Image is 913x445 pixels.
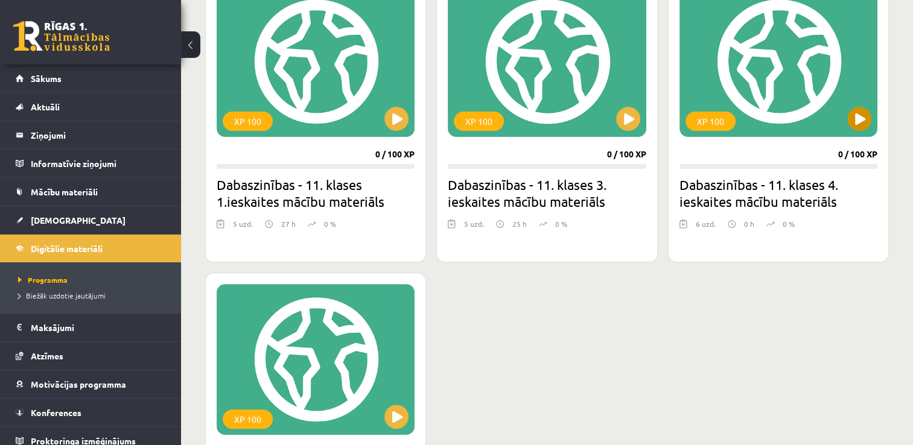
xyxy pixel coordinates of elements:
h2: Dabaszinības - 11. klases 3. ieskaites mācību materiāls [448,176,646,210]
span: Atzīmes [31,350,63,361]
h2: Dabaszinības - 11. klases 4. ieskaites mācību materiāls [679,176,877,210]
a: Sākums [16,65,166,92]
div: 6 uzd. [696,218,716,236]
a: Maksājumi [16,314,166,341]
a: Atzīmes [16,342,166,370]
legend: Ziņojumi [31,121,166,149]
a: Programma [18,274,169,285]
legend: Informatīvie ziņojumi [31,150,166,177]
span: Programma [18,275,68,285]
a: Biežāk uzdotie jautājumi [18,290,169,301]
a: Ziņojumi [16,121,166,149]
div: XP 100 [686,112,736,131]
a: Aktuāli [16,93,166,121]
a: Informatīvie ziņojumi [16,150,166,177]
div: XP 100 [223,112,273,131]
span: Mācību materiāli [31,186,98,197]
a: Mācību materiāli [16,178,166,206]
a: Digitālie materiāli [16,235,166,262]
p: 0 h [744,218,754,229]
div: 5 uzd. [464,218,484,236]
div: 5 uzd. [233,218,253,236]
span: Biežāk uzdotie jautājumi [18,291,106,300]
span: Aktuāli [31,101,60,112]
p: 27 h [281,218,296,229]
p: 25 h [512,218,527,229]
span: Motivācijas programma [31,379,126,390]
span: [DEMOGRAPHIC_DATA] [31,215,126,226]
p: 0 % [324,218,336,229]
span: Sākums [31,73,62,84]
a: Rīgas 1. Tālmācības vidusskola [13,21,110,51]
span: Digitālie materiāli [31,243,103,254]
p: 0 % [783,218,795,229]
p: 0 % [555,218,567,229]
div: XP 100 [454,112,504,131]
a: Motivācijas programma [16,370,166,398]
legend: Maksājumi [31,314,166,341]
span: Konferences [31,407,81,418]
a: Konferences [16,399,166,426]
h2: Dabaszinības - 11. klases 1.ieskaites mācību materiāls [217,176,415,210]
a: [DEMOGRAPHIC_DATA] [16,206,166,234]
div: XP 100 [223,409,273,429]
